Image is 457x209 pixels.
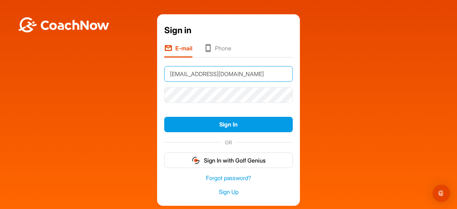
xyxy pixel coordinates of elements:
li: E-mail [164,44,192,58]
button: Sign In with Golf Genius [164,153,293,168]
div: Open Intercom Messenger [433,185,450,202]
span: OR [221,139,236,146]
div: Sign in [164,24,293,37]
a: Forgot password? [164,174,293,182]
li: Phone [204,44,231,58]
img: gg_logo [191,156,200,165]
img: BwLJSsUCoWCh5upNqxVrqldRgqLPVwmV24tXu5FoVAoFEpwwqQ3VIfuoInZCoVCoTD4vwADAC3ZFMkVEQFDAAAAAElFTkSuQmCC [17,17,110,33]
a: Sign Up [164,188,293,196]
button: Sign In [164,117,293,132]
input: E-mail [164,66,293,82]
